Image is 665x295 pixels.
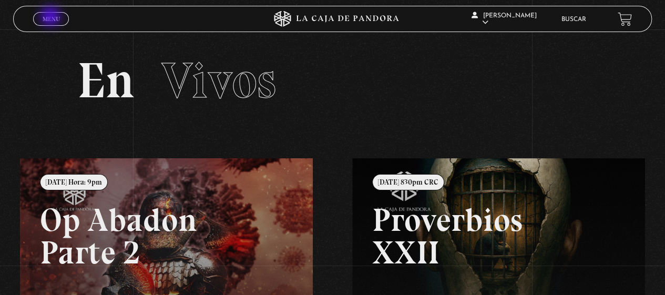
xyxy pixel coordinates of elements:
span: Vivos [161,50,276,110]
span: Menu [43,16,60,22]
h2: En [77,56,588,106]
span: [PERSON_NAME] [472,13,537,26]
span: Cerrar [39,25,64,32]
a: View your shopping cart [618,12,632,26]
a: Buscar [561,16,586,23]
